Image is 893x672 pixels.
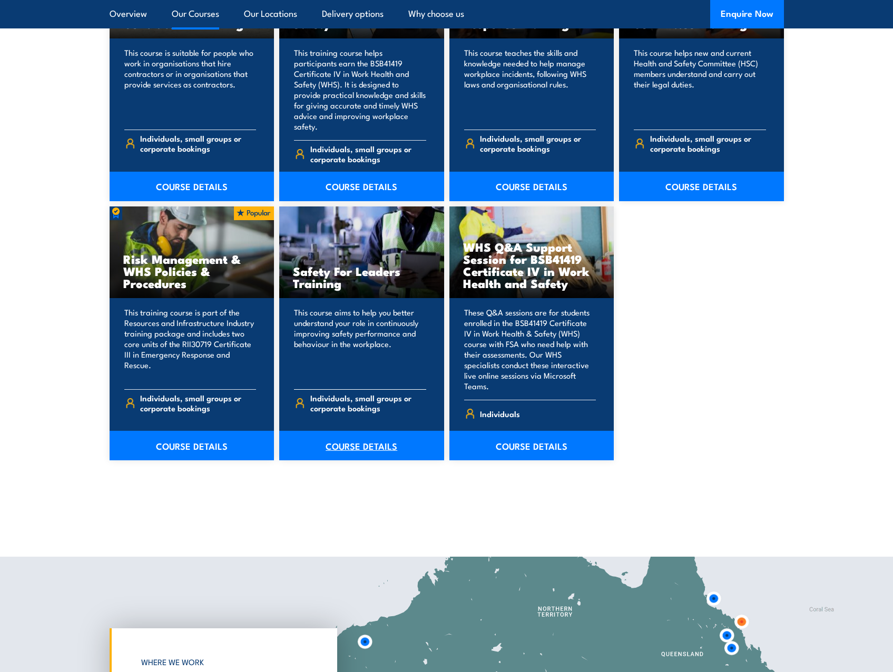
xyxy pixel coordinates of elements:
[464,307,596,391] p: These Q&A sessions are for students enrolled in the BSB41419 Certificate IV in Work Health & Safe...
[279,172,444,201] a: COURSE DETAILS
[464,47,596,121] p: This course teaches the skills and knowledge needed to help manage workplace incidents, following...
[449,172,614,201] a: COURSE DETAILS
[123,253,261,289] h3: Risk Management & WHS Policies & Procedures
[633,5,770,29] h3: Health and Safety Committee Training
[619,172,784,201] a: COURSE DETAILS
[480,133,596,153] span: Individuals, small groups or corporate bookings
[463,241,601,289] h3: WHS Q&A Support Session for BSB41419 Certificate IV in Work Health and Safety
[650,133,766,153] span: Individuals, small groups or corporate bookings
[480,406,520,422] span: Individuals
[310,144,426,164] span: Individuals, small groups or corporate bookings
[293,265,430,289] h3: Safety For Leaders Training
[140,133,256,153] span: Individuals, small groups or corporate bookings
[294,47,426,132] p: This training course helps participants earn the BSB41419 Certificate IV in Work Health and Safet...
[279,431,444,460] a: COURSE DETAILS
[110,172,274,201] a: COURSE DETAILS
[294,307,426,381] p: This course aims to help you better understand your role in continuously improving safety perform...
[634,47,766,121] p: This course helps new and current Health and Safety Committee (HSC) members understand and carry ...
[110,431,274,460] a: COURSE DETAILS
[124,307,257,381] p: This training course is part of the Resources and Infrastructure Industry training package and in...
[124,47,257,121] p: This course is suitable for people who work in organisations that hire contractors or in organisa...
[310,393,426,413] span: Individuals, small groups or corporate bookings
[140,393,256,413] span: Individuals, small groups or corporate bookings
[449,431,614,460] a: COURSE DETAILS
[141,653,300,671] h6: WHERE WE WORK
